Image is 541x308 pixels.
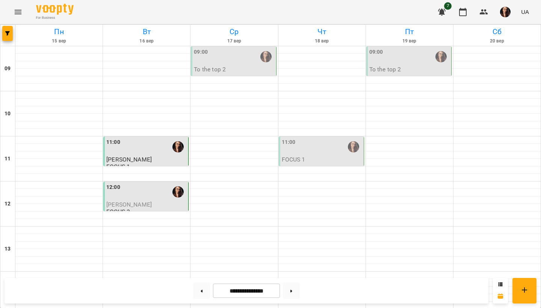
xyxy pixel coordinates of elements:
label: 12:00 [106,183,120,192]
h6: Пт [367,26,452,38]
label: 09:00 [194,48,208,56]
h6: 12 [5,200,11,208]
p: FOCUS 1 [282,156,305,163]
h6: 09 [5,65,11,73]
img: Анастасія КУЧКОВСЬКА [172,141,184,152]
h6: Пн [17,26,101,38]
p: To the top 2 [369,66,401,72]
label: 09:00 [369,48,383,56]
button: UA [518,5,532,19]
label: 11:00 [282,138,296,146]
p: FOCUS 1 [106,163,130,170]
span: For Business [36,15,74,20]
span: 7 [444,2,452,10]
span: [PERSON_NAME] [106,201,152,208]
h6: Ср [192,26,277,38]
span: UA [521,8,529,16]
img: Анастасія КУЧКОВСЬКА [435,51,447,62]
p: FOCUS 3 [106,208,130,215]
h6: 11 [5,155,11,163]
p: To the top 2 [194,66,226,72]
span: [PERSON_NAME] [106,156,152,163]
h6: Сб [455,26,539,38]
h6: 20 вер [455,38,539,45]
h6: 16 вер [104,38,189,45]
h6: 19 вер [367,38,452,45]
h6: Чт [280,26,364,38]
img: 98f67e136ad320ec805f6b97c77d7e7d.jpg [500,7,511,17]
label: 11:00 [106,138,120,146]
h6: 15 вер [17,38,101,45]
h6: 17 вер [192,38,277,45]
img: Voopty Logo [36,4,74,15]
h6: 18 вер [280,38,364,45]
h6: 13 [5,245,11,253]
img: Анастасія КУЧКОВСЬКА [348,141,359,152]
img: Анастасія КУЧКОВСЬКА [260,51,272,62]
button: Menu [9,3,27,21]
h6: 10 [5,110,11,118]
h6: Вт [104,26,189,38]
img: Анастасія КУЧКОВСЬКА [172,186,184,198]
